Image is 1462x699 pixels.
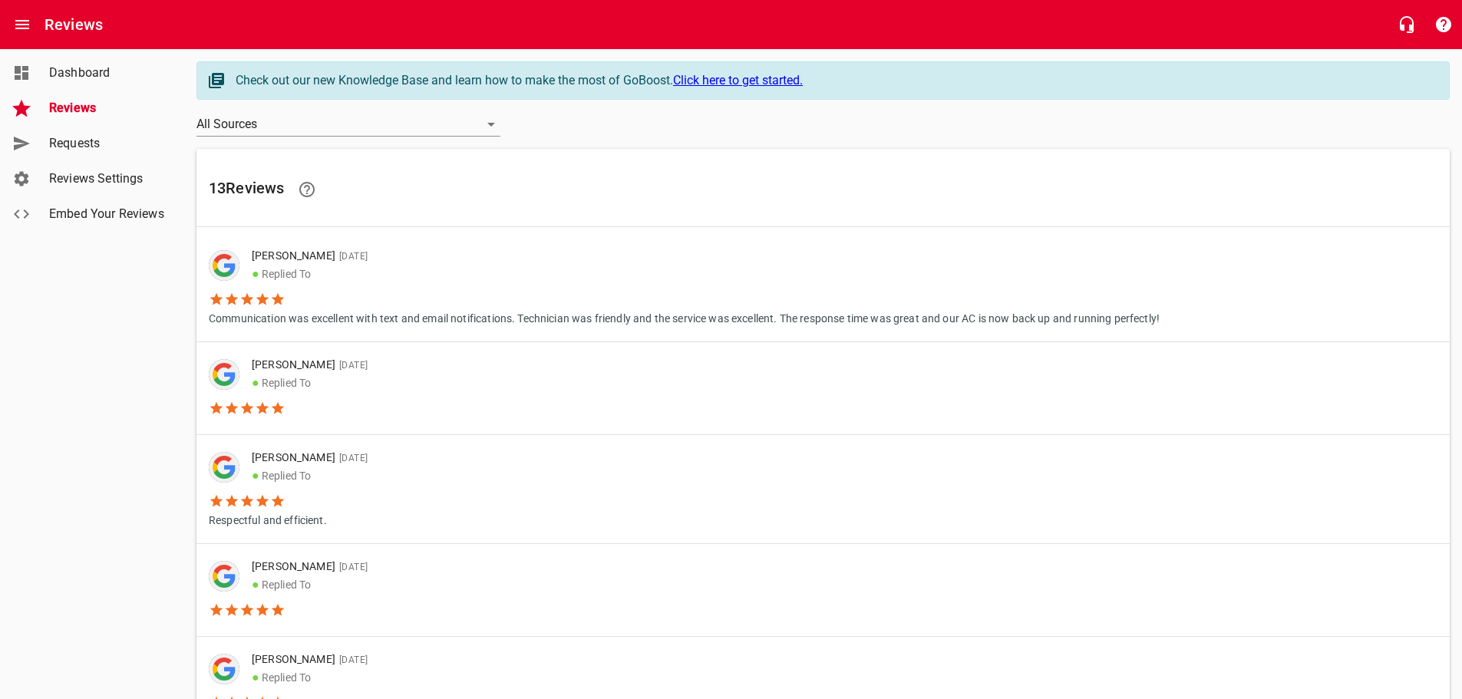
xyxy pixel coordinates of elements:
a: Learn facts about why reviews are important [289,171,325,208]
h6: Reviews [45,12,103,37]
div: All Sources [196,112,500,137]
p: Replied To [252,265,1147,283]
span: ● [252,375,259,390]
span: Dashboard [49,64,166,82]
a: [PERSON_NAME][DATE]●Replied To [196,342,1450,434]
span: ● [252,577,259,592]
div: Google [209,359,239,390]
p: Replied To [252,467,368,485]
p: Replied To [252,374,368,392]
span: ● [252,468,259,483]
p: Communication was excellent with text and email notifications. Technician was friendly and the se... [209,307,1160,327]
div: Google [209,561,239,592]
p: Replied To [252,575,368,594]
img: google-dark.png [209,359,239,390]
img: google-dark.png [209,452,239,483]
span: [DATE] [335,654,368,665]
button: Open drawer [4,6,41,43]
span: [DATE] [335,453,368,463]
a: [PERSON_NAME][DATE]●Replied ToRespectful and efficient. [196,435,1450,543]
span: Reviews Settings [49,170,166,188]
p: [PERSON_NAME] [252,651,1425,668]
button: Live Chat [1388,6,1425,43]
span: [DATE] [335,562,368,572]
span: ● [252,670,259,684]
span: [DATE] [335,251,368,262]
span: Requests [49,134,166,153]
div: Google [209,452,239,483]
a: [PERSON_NAME][DATE]●Replied To [196,544,1450,636]
p: [PERSON_NAME] [252,450,368,467]
button: Support Portal [1425,6,1462,43]
p: [PERSON_NAME] [252,357,368,374]
div: Check out our new Knowledge Base and learn how to make the most of GoBoost. [236,71,1434,90]
a: [PERSON_NAME][DATE]●Replied ToCommunication was excellent with text and email notifications. Tech... [196,233,1450,341]
span: Embed Your Reviews [49,205,166,223]
span: Reviews [49,99,166,117]
img: google-dark.png [209,250,239,281]
span: [DATE] [335,360,368,371]
p: [PERSON_NAME] [252,559,368,575]
div: Google [209,654,239,684]
img: google-dark.png [209,561,239,592]
p: [PERSON_NAME] [252,248,1147,265]
p: Replied To [252,668,1425,687]
h6: 13 Review s [209,171,1437,208]
span: ● [252,266,259,281]
div: Google [209,250,239,281]
a: Click here to get started. [673,73,803,87]
p: Respectful and efficient. [209,509,380,529]
img: google-dark.png [209,654,239,684]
